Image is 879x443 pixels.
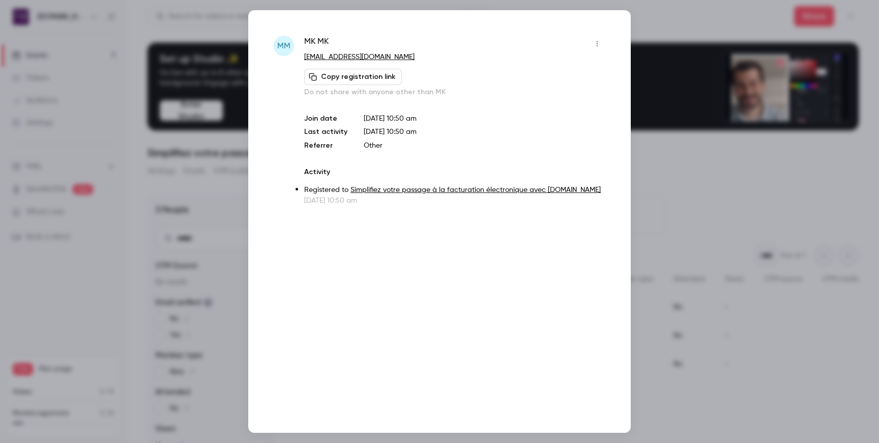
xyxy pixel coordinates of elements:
div: v 4.0.25 [28,16,50,24]
a: [EMAIL_ADDRESS][DOMAIN_NAME] [304,53,415,61]
div: Domaine [52,60,78,67]
p: Activity [304,167,605,177]
img: logo_orange.svg [16,16,24,24]
div: Mots-clés [127,60,156,67]
span: MK MK [304,36,329,52]
p: [DATE] 10:50 am [364,114,605,124]
span: MM [277,40,290,52]
a: Simplifiez votre passage à la facturation électronique avec [DOMAIN_NAME] [350,186,601,193]
p: Do not share with anyone other than MK [304,87,605,97]
p: Referrer [304,141,347,151]
p: Registered to [304,185,605,196]
img: tab_keywords_by_traffic_grey.svg [115,59,124,67]
p: Other [364,141,605,151]
img: tab_domain_overview_orange.svg [41,59,49,67]
img: website_grey.svg [16,26,24,35]
div: Domaine: [DOMAIN_NAME] [26,26,115,35]
p: Join date [304,114,347,124]
span: [DATE] 10:50 am [364,128,417,135]
button: Copy registration link [304,69,402,85]
p: [DATE] 10:50 am [304,196,605,206]
p: Last activity [304,127,347,137]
